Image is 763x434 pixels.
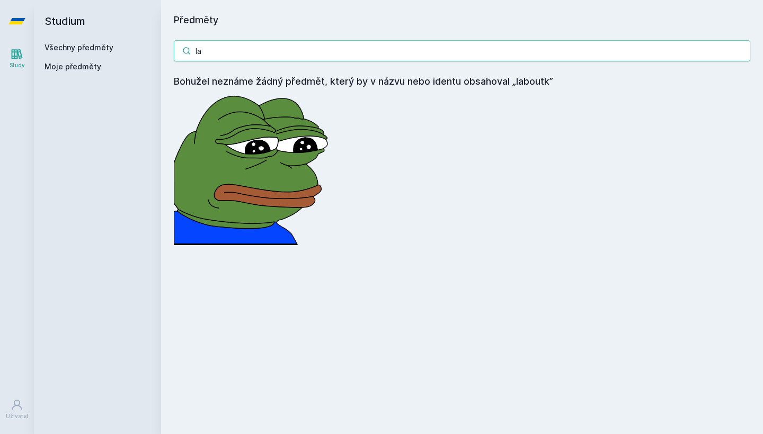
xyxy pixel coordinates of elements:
div: Study [10,61,25,69]
input: Název nebo ident předmětu… [174,40,750,61]
a: Study [2,42,32,75]
h4: Bohužel neznáme žádný předmět, který by v názvu nebo identu obsahoval „laboutk” [174,74,750,89]
a: Uživatel [2,393,32,426]
span: Moje předměty [45,61,101,72]
h1: Předměty [174,13,750,28]
div: Uživatel [6,412,28,420]
img: error_picture.png [174,89,333,245]
a: Všechny předměty [45,43,113,52]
